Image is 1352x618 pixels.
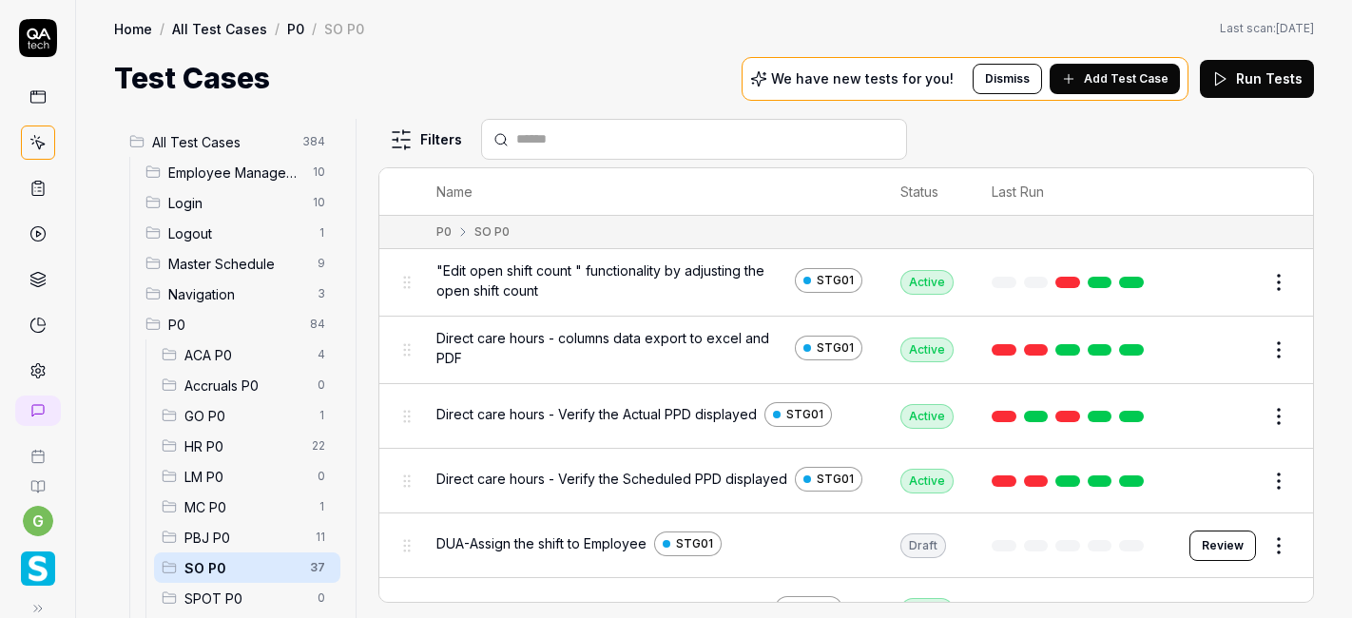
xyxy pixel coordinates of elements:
div: Drag to reorderNavigation3 [138,279,340,309]
span: DUA-Assign the shift to Employee [436,533,647,553]
div: Drag to reorderSPOT P00 [154,583,340,613]
span: All Test Cases [152,132,291,152]
time: [DATE] [1276,21,1314,35]
span: SPOT P0 [184,589,306,608]
tr: Direct care hours - columns data export to excel and PDFSTG01Active [379,317,1313,384]
div: Draft [900,533,946,558]
button: Dismiss [973,64,1042,94]
a: P0 [287,19,304,38]
button: Add Test Case [1050,64,1180,94]
div: Drag to reorderPBJ P011 [154,522,340,552]
span: 3 [310,282,333,305]
div: Drag to reorderACA P04 [154,339,340,370]
div: SO P0 [324,19,364,38]
a: STG01 [764,402,832,427]
a: STG01 [795,336,862,360]
div: Drag to reorderGO P01 [154,400,340,431]
span: Master Schedule [168,254,306,274]
span: 0 [310,465,333,488]
a: New conversation [15,396,61,426]
span: GO P0 [184,406,306,426]
img: Smartlinx Logo [21,551,55,586]
span: 11 [308,526,333,549]
span: LM P0 [184,467,306,487]
span: STG01 [817,471,854,488]
span: 9 [310,252,333,275]
button: Review [1189,531,1256,561]
button: Run Tests [1200,60,1314,98]
span: STG01 [786,406,823,423]
span: 0 [310,374,333,396]
span: Logout [168,223,306,243]
span: 1 [310,495,333,518]
a: STG01 [795,467,862,492]
div: / [312,19,317,38]
div: Active [900,404,954,429]
span: MC P0 [184,497,306,517]
tr: Direct care hours - Verify the Actual PPD displayedSTG01Active [379,384,1313,449]
span: 22 [304,435,333,457]
a: Documentation [8,464,68,494]
div: P0 [436,223,452,241]
span: Login [168,193,301,213]
div: Drag to reorderSO P037 [154,552,340,583]
span: Last scan: [1220,20,1314,37]
button: Filters [378,121,473,159]
span: Direct care hours - Verify the Actual PPD displayed [436,404,757,424]
span: SO P0 [184,558,299,578]
a: Home [114,19,152,38]
span: 0 [310,587,333,609]
span: STG01 [797,600,834,617]
div: Drag to reorderLogin10 [138,187,340,218]
div: / [275,19,280,38]
div: Drag to reorderHR P022 [154,431,340,461]
div: Active [900,270,954,295]
span: "Edit open shift count " functionality by adjusting the open shift count [436,261,787,300]
span: 384 [295,130,333,153]
div: Drag to reorderAccruals P00 [154,370,340,400]
span: 1 [310,404,333,427]
span: STG01 [817,272,854,289]
div: Drag to reorderEmployee Management10 [138,157,340,187]
div: Drag to reorderMC P01 [154,492,340,522]
span: 84 [302,313,333,336]
div: Drag to reorderP084 [138,309,340,339]
span: HR P0 [184,436,300,456]
div: SO P0 [474,223,510,241]
div: Drag to reorderMaster Schedule9 [138,248,340,279]
a: Book a call with us [8,434,68,464]
div: Drag to reorderLogout1 [138,218,340,248]
div: Drag to reorderLM P00 [154,461,340,492]
th: Name [417,168,881,216]
span: STG01 [817,339,854,357]
h1: Test Cases [114,57,270,100]
span: Individual Schedule - Add Absence- Primary Position [436,598,767,618]
span: 10 [305,161,333,183]
button: g [23,506,53,536]
button: Smartlinx Logo [8,536,68,589]
span: Employee Management [168,163,301,183]
a: STG01 [795,268,862,293]
span: P0 [168,315,299,335]
span: Direct care hours - columns data export to excel and PDF [436,328,787,368]
span: PBJ P0 [184,528,304,548]
span: Add Test Case [1084,70,1169,87]
a: All Test Cases [172,19,267,38]
tr: "Edit open shift count " functionality by adjusting the open shift countSTG01Active [379,249,1313,317]
th: Status [881,168,973,216]
span: Navigation [168,284,306,304]
p: We have new tests for you! [771,72,954,86]
span: 1 [310,222,333,244]
div: / [160,19,164,38]
span: 10 [305,191,333,214]
span: ACA P0 [184,345,306,365]
a: STG01 [654,531,722,556]
span: Accruals P0 [184,376,306,396]
span: 37 [302,556,333,579]
tr: Direct care hours - Verify the Scheduled PPD displayedSTG01Active [379,449,1313,513]
span: STG01 [676,535,713,552]
span: 4 [310,343,333,366]
div: Active [900,469,954,493]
